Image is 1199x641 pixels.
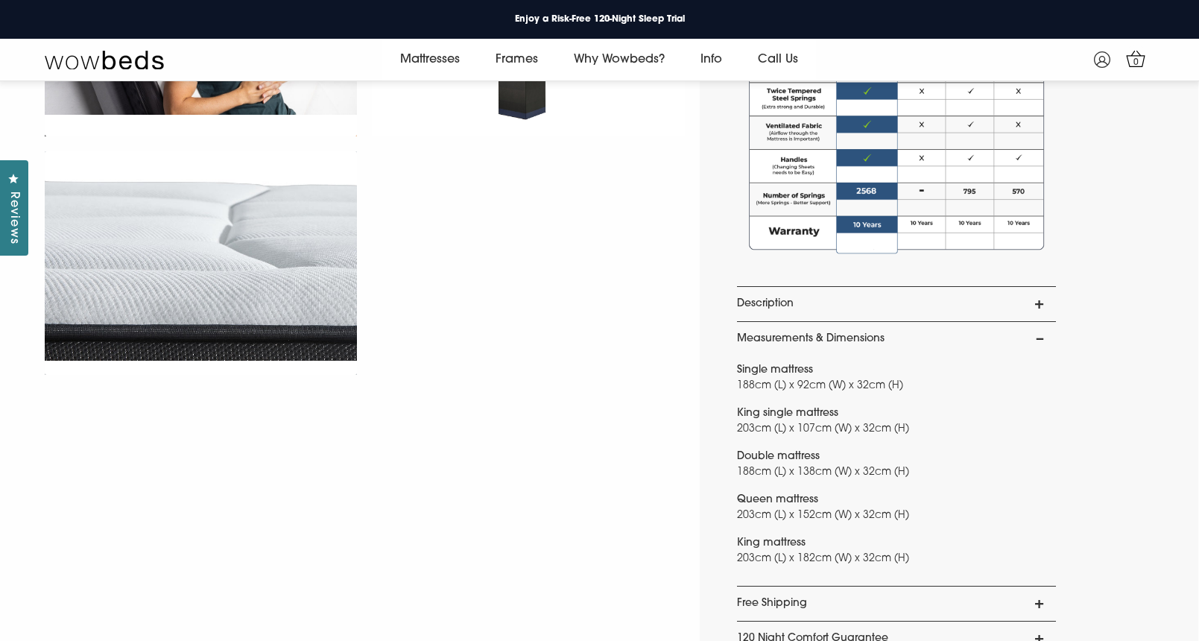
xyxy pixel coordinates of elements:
a: Call Us [740,39,816,80]
a: Free Shipping [737,587,1056,621]
a: Why Wowbeds? [556,39,683,80]
a: Enjoy a Risk-Free 120-Night Sleep Trial [503,10,697,29]
p: 188cm (L) x 92cm (W) x 32cm (H) [737,362,1056,394]
p: 203cm (L) x 107cm (W) x 32cm (H) [737,405,1056,437]
strong: Single mattress [737,364,813,376]
strong: Queen mattress [737,494,818,505]
p: 203cm (L) x 152cm (W) x 32cm (H) [737,492,1056,523]
strong: Double mattress [737,451,820,462]
a: Info [683,39,740,80]
a: Measurements & Dimensions [737,322,1056,356]
p: 203cm (L) x 182cm (W) x 32cm (H) [737,535,1056,566]
a: 0 [1123,45,1149,72]
span: Reviews [4,192,23,244]
p: 188cm (L) x 138cm (W) x 32cm (H) [737,449,1056,480]
span: 0 [1129,55,1144,70]
a: Description [737,287,1056,321]
img: Wow Beds Logo [45,49,164,70]
strong: King mattress [737,537,806,549]
strong: King single mattress [737,408,838,419]
a: Frames [478,39,556,80]
a: Mattresses [382,39,478,80]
